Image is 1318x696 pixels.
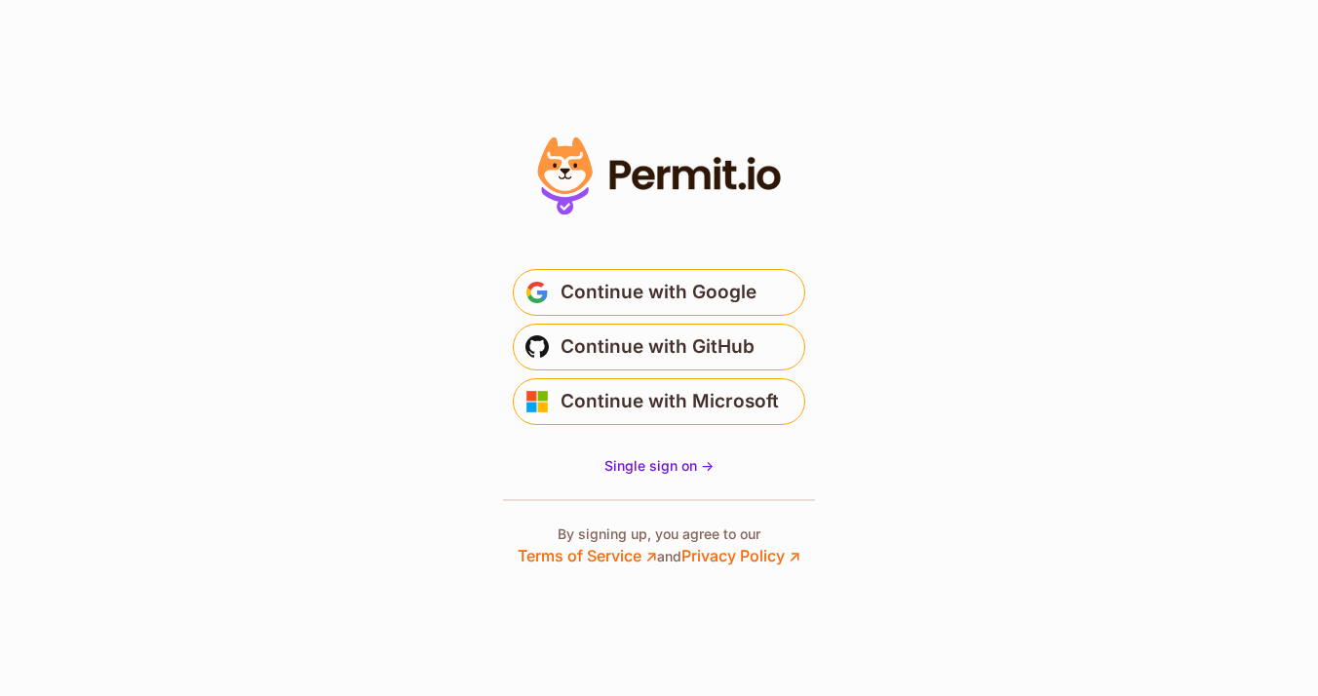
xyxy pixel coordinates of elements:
button: Continue with Google [513,269,805,316]
span: Continue with GitHub [561,331,755,363]
a: Privacy Policy ↗ [681,546,800,565]
a: Terms of Service ↗ [518,546,657,565]
button: Continue with Microsoft [513,378,805,425]
span: Continue with Microsoft [561,386,779,417]
a: Single sign on -> [604,456,714,476]
span: Single sign on -> [604,457,714,474]
button: Continue with GitHub [513,324,805,370]
p: By signing up, you agree to our and [518,524,800,567]
span: Continue with Google [561,277,756,308]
